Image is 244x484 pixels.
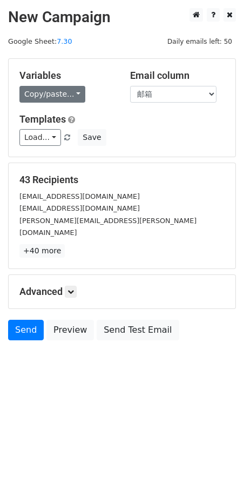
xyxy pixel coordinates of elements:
h2: New Campaign [8,8,236,26]
button: Save [78,129,106,146]
a: +40 more [19,244,65,258]
a: Send [8,320,44,340]
a: Copy/paste... [19,86,85,103]
h5: Advanced [19,286,225,298]
small: [EMAIL_ADDRESS][DOMAIN_NAME] [19,192,140,200]
small: [EMAIL_ADDRESS][DOMAIN_NAME] [19,204,140,212]
small: [PERSON_NAME][EMAIL_ADDRESS][PERSON_NAME][DOMAIN_NAME] [19,217,196,237]
a: Load... [19,129,61,146]
div: 聊天小组件 [190,432,244,484]
iframe: Chat Widget [190,432,244,484]
h5: Variables [19,70,114,82]
a: Preview [46,320,94,340]
a: 7.30 [57,37,72,45]
a: Send Test Email [97,320,179,340]
h5: Email column [130,70,225,82]
small: Google Sheet: [8,37,72,45]
a: Templates [19,113,66,125]
a: Daily emails left: 50 [164,37,236,45]
span: Daily emails left: 50 [164,36,236,48]
h5: 43 Recipients [19,174,225,186]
